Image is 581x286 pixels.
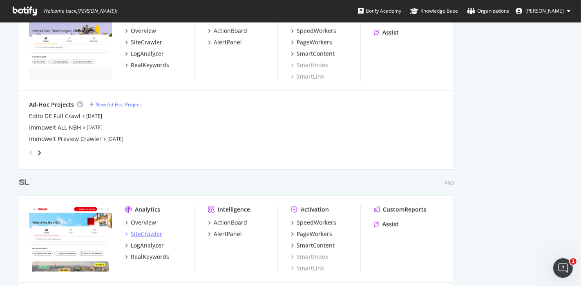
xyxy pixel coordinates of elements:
[131,61,169,69] div: RealKeywords
[291,73,324,81] a: SmartLink
[297,27,336,35] div: SpeedWorkers
[29,112,80,120] a: Edito DE Full Crawl
[291,61,328,69] a: SmartIndex
[291,242,335,250] a: SmartContent
[382,220,399,228] div: Assist
[131,27,156,35] div: Overview
[382,29,399,37] div: Assist
[125,242,164,250] a: LogAnalyzer
[125,253,169,261] a: RealKeywords
[131,38,162,47] div: SiteCrawler
[208,27,247,35] a: ActionBoard
[19,177,29,189] div: SL
[301,206,329,214] div: Activation
[297,230,332,238] div: PageWorkers
[29,101,74,109] div: Ad-Hoc Projects
[131,242,164,250] div: LogAnalyzer
[553,258,573,278] iframe: Intercom live chat
[297,219,336,227] div: SpeedWorkers
[29,135,102,143] a: Immowelt Preview Crawler
[291,38,332,47] a: PageWorkers
[125,61,169,69] a: RealKeywords
[383,206,427,214] div: CustomReports
[135,206,160,214] div: Analytics
[445,180,454,187] div: Pro
[208,38,242,47] a: AlertPanel
[125,230,162,238] a: SiteCrawler
[291,27,336,35] a: SpeedWorkers
[570,258,577,265] span: 1
[214,219,247,227] div: ActionBoard
[107,135,123,142] a: [DATE]
[131,50,164,58] div: LogAnalyzer
[297,50,335,58] div: SmartContent
[87,124,103,131] a: [DATE]
[29,206,112,272] img: seloger.com
[131,219,156,227] div: Overview
[467,7,509,15] div: Organizations
[208,230,242,238] a: AlertPanel
[297,242,335,250] div: SmartContent
[29,124,81,132] a: Immowelt ALL NBH
[291,219,336,227] a: SpeedWorkers
[297,38,332,47] div: PageWorkers
[358,7,401,15] div: Botify Academy
[89,101,141,108] a: New Ad-Hoc Project
[291,253,328,261] a: SmartIndex
[125,50,164,58] a: LogAnalyzer
[26,146,36,160] div: angle-left
[125,27,156,35] a: Overview
[131,253,169,261] div: RealKeywords
[29,14,112,80] img: immowelt.de
[214,38,242,47] div: AlertPanel
[131,230,162,238] div: SiteCrawler
[374,29,399,37] a: Assist
[374,206,427,214] a: CustomReports
[36,149,42,157] div: angle-right
[509,4,577,18] button: [PERSON_NAME]
[125,38,162,47] a: SiteCrawler
[291,50,335,58] a: SmartContent
[125,219,156,227] a: Overview
[19,177,33,189] a: SL
[525,7,564,14] span: Jean-Baptiste Picot
[208,219,247,227] a: ActionBoard
[291,230,332,238] a: PageWorkers
[410,7,458,15] div: Knowledge Base
[291,264,324,273] a: SmartLink
[374,220,399,228] a: Assist
[214,230,242,238] div: AlertPanel
[218,206,250,214] div: Intelligence
[86,113,102,120] a: [DATE]
[43,8,117,14] span: Welcome back, [PERSON_NAME] !
[214,27,247,35] div: ActionBoard
[96,101,141,108] div: New Ad-Hoc Project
